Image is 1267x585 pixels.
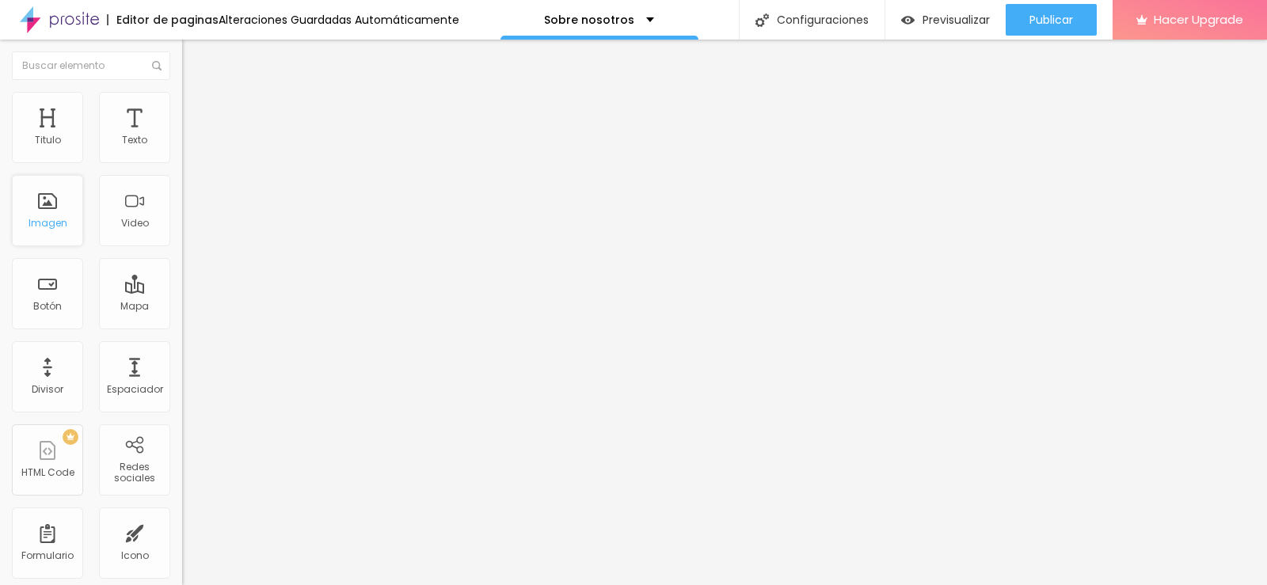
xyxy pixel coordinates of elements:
[32,384,63,395] div: Divisor
[103,462,166,484] div: Redes sociales
[120,301,149,312] div: Mapa
[33,301,62,312] div: Botón
[901,13,915,27] img: view-1.svg
[21,550,74,561] div: Formulario
[544,14,634,25] p: Sobre nosotros
[1006,4,1097,36] button: Publicar
[923,13,990,26] span: Previsualizar
[12,51,170,80] input: Buscar elemento
[121,550,149,561] div: Icono
[107,384,163,395] div: Espaciador
[1154,13,1243,26] span: Hacer Upgrade
[152,61,162,70] img: Icone
[29,218,67,229] div: Imagen
[121,218,149,229] div: Video
[122,135,147,146] div: Texto
[182,40,1267,585] iframe: Editor
[219,14,459,25] div: Alteraciones Guardadas Automáticamente
[755,13,769,27] img: Icone
[885,4,1006,36] button: Previsualizar
[21,467,74,478] div: HTML Code
[1029,13,1073,26] span: Publicar
[35,135,61,146] div: Titulo
[107,14,219,25] div: Editor de paginas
